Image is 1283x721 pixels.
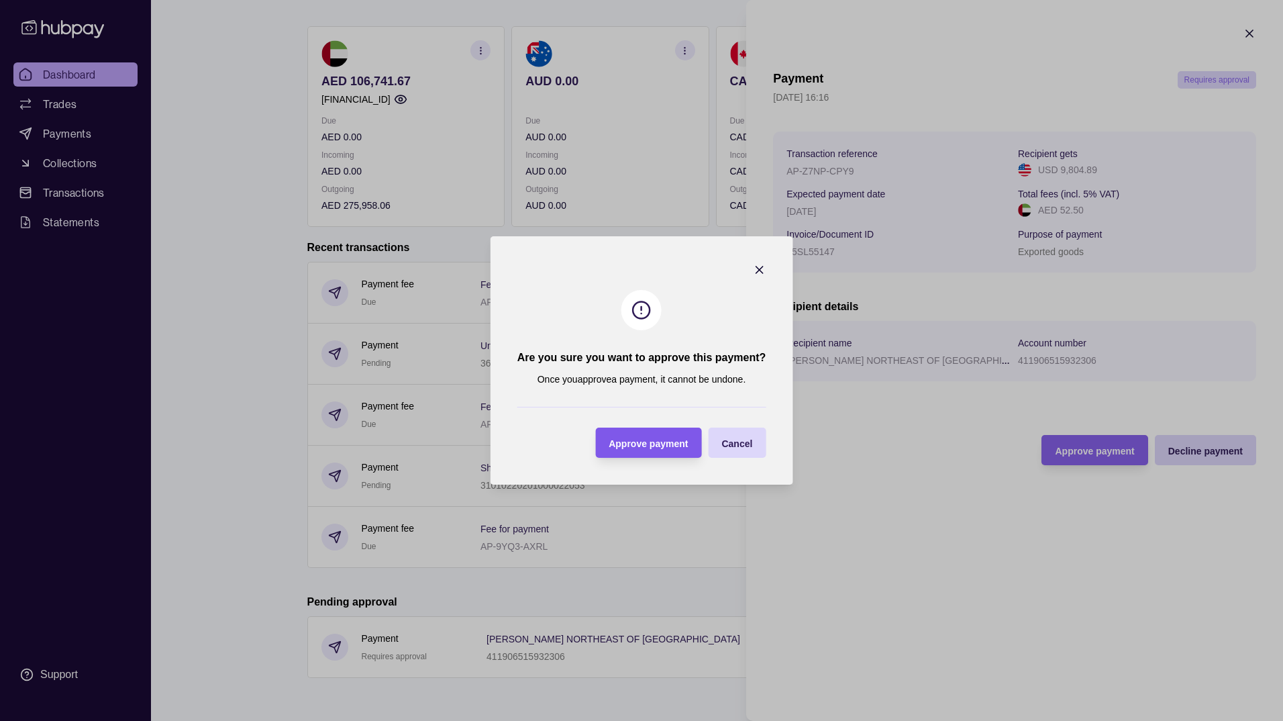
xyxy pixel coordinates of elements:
button: Approve payment [595,428,701,458]
span: Cancel [721,438,752,449]
button: Cancel [708,428,766,458]
h2: Are you sure you want to approve this payment? [517,350,766,365]
p: Once you approve a payment, it cannot be undone. [537,372,746,387]
span: Approve payment [609,438,688,449]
